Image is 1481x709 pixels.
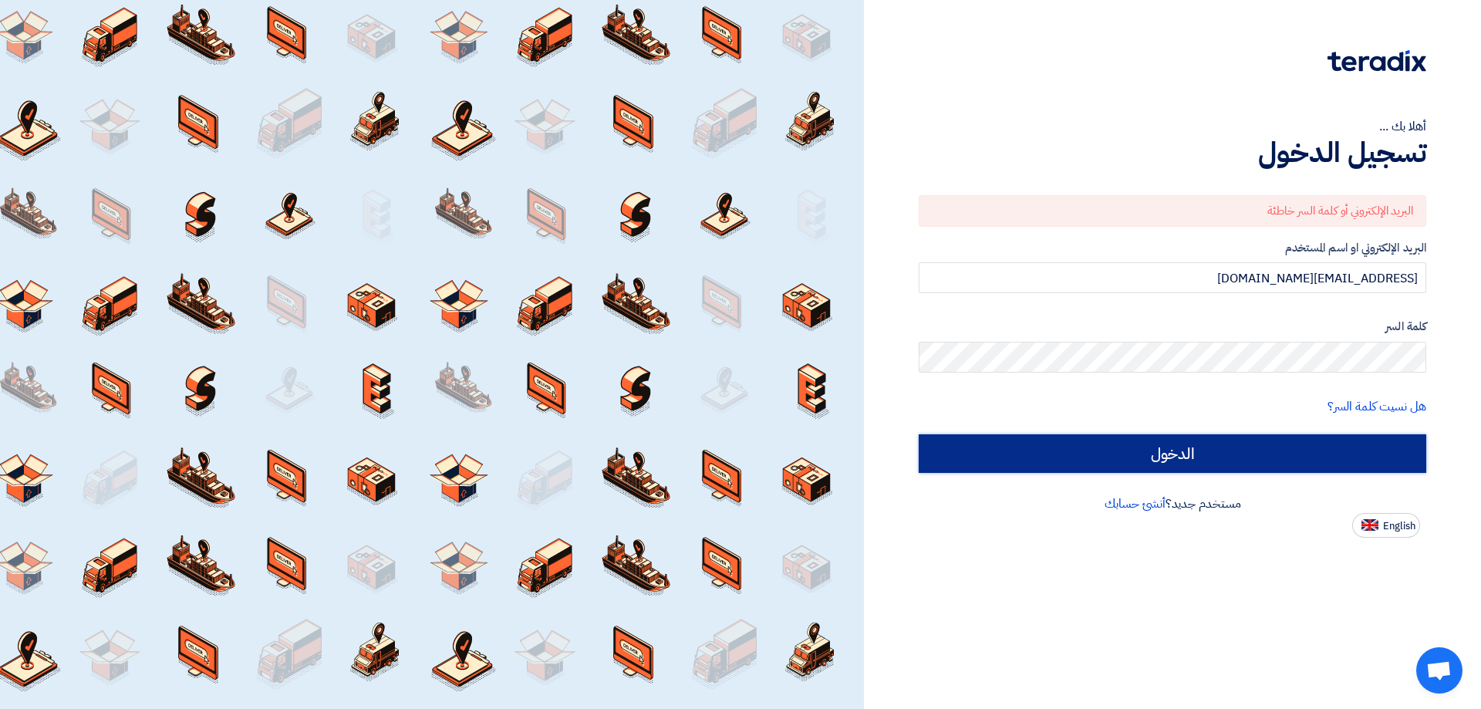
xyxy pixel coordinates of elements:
[919,239,1426,257] label: البريد الإلكتروني او اسم المستخدم
[1352,513,1420,538] button: English
[919,195,1426,227] div: البريد الإلكتروني أو كلمة السر خاطئة
[1416,647,1462,694] a: Open chat
[919,136,1426,170] h1: تسجيل الدخول
[1361,519,1378,531] img: en-US.png
[1383,521,1415,532] span: English
[919,318,1426,336] label: كلمة السر
[919,495,1426,513] div: مستخدم جديد؟
[1328,397,1426,416] a: هل نسيت كلمة السر؟
[1105,495,1166,513] a: أنشئ حسابك
[919,262,1426,293] input: أدخل بريد العمل الإلكتروني او اسم المستخدم الخاص بك ...
[1328,50,1426,72] img: Teradix logo
[919,434,1426,473] input: الدخول
[919,117,1426,136] div: أهلا بك ...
